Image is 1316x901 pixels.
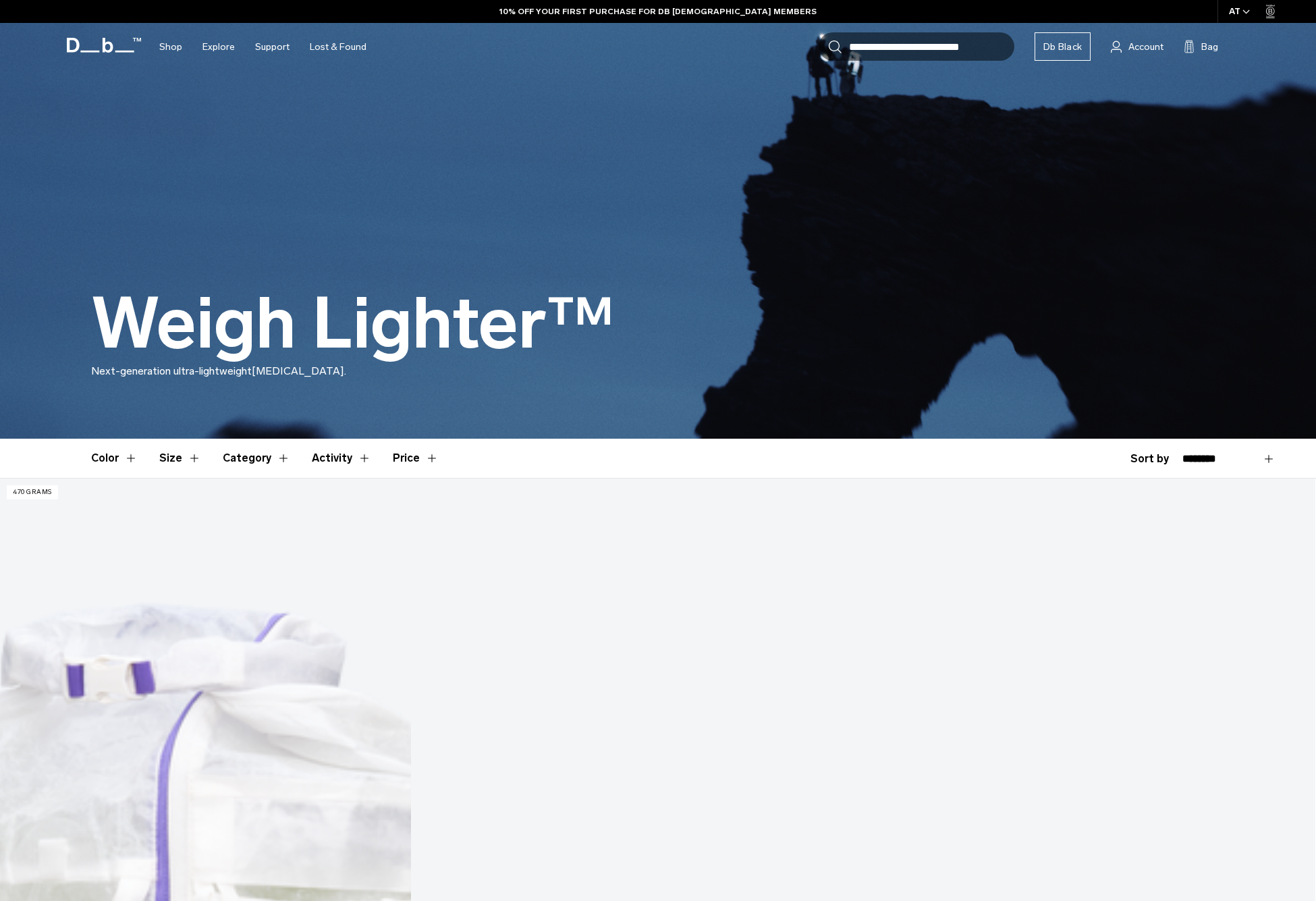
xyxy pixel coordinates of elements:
h1: Weigh Lighter™ [91,285,614,363]
span: [MEDICAL_DATA]. [252,364,346,377]
a: Shop [159,23,182,71]
a: Account [1111,38,1163,55]
button: Bag [1184,38,1218,55]
a: Support [255,23,290,71]
a: Db Black [1035,32,1091,61]
button: Toggle Filter [223,439,290,478]
span: Next-generation ultra-lightweight [91,364,252,377]
nav: Main Navigation [149,23,377,71]
a: 10% OFF YOUR FIRST PURCHASE FOR DB [DEMOGRAPHIC_DATA] MEMBERS [499,5,817,18]
p: 470 grams [7,485,58,499]
a: Lost & Found [310,23,366,71]
button: Toggle Price [393,439,439,478]
button: Toggle Filter [91,439,138,478]
a: Explore [202,23,235,71]
button: Toggle Filter [159,439,201,478]
span: Account [1128,40,1163,54]
button: Toggle Filter [312,439,371,478]
span: Bag [1201,40,1218,54]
